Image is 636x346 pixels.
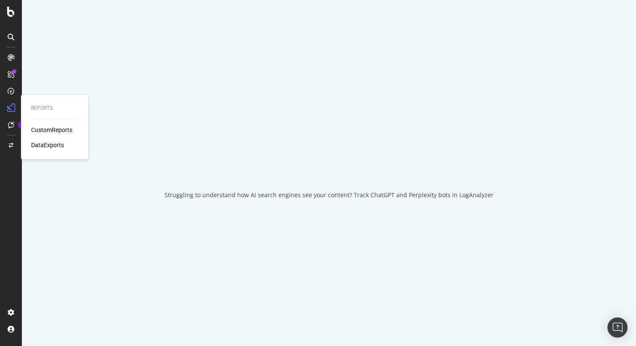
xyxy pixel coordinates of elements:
div: Tooltip anchor [18,121,25,129]
div: animation [299,147,359,177]
div: Open Intercom Messenger [607,317,628,338]
a: CustomReports [31,126,72,134]
a: DataExports [31,141,64,149]
div: Reports [31,105,78,112]
div: Struggling to understand how AI search engines see your content? Track ChatGPT and Perplexity bot... [164,191,493,199]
